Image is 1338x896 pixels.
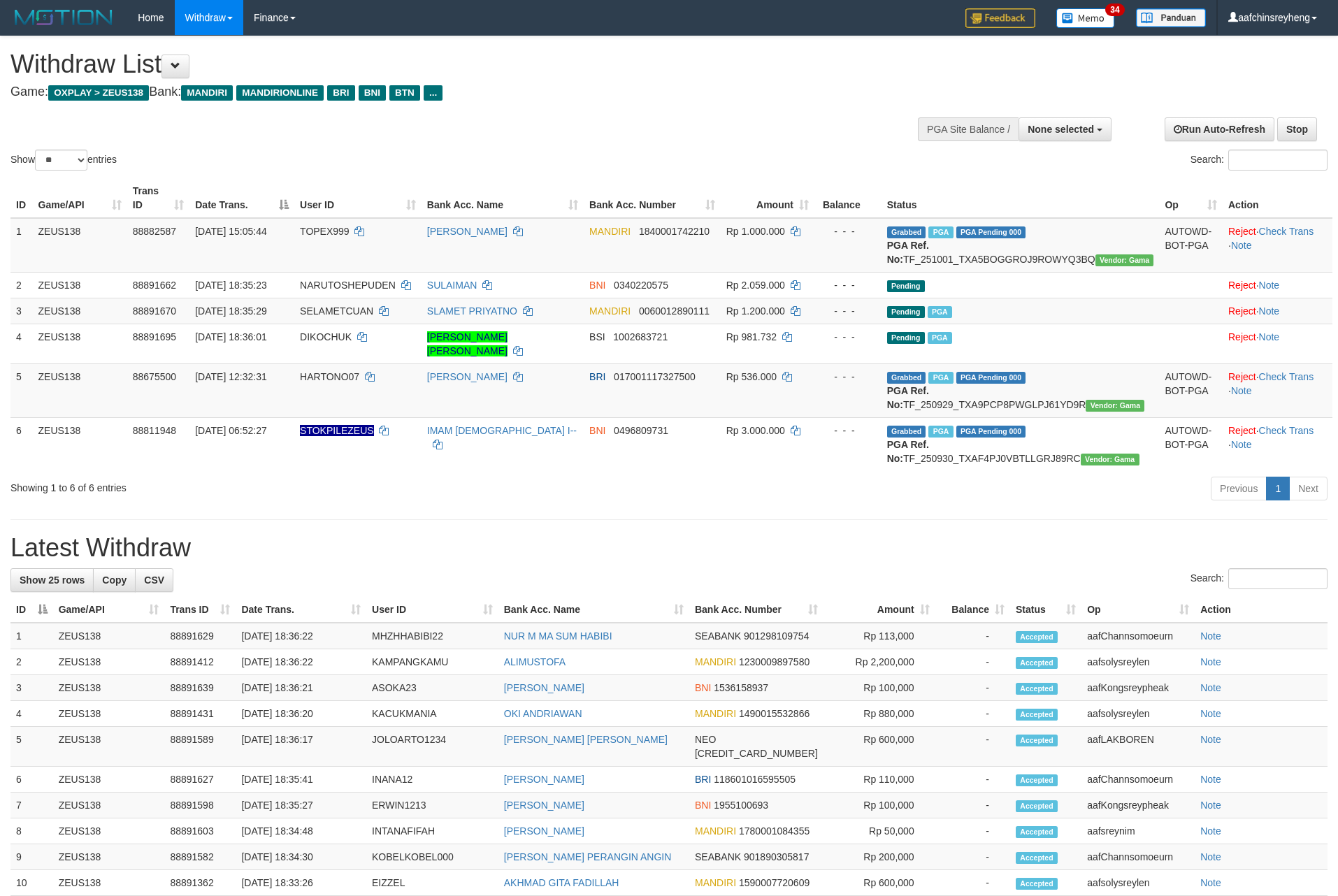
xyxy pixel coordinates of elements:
a: [PERSON_NAME] [504,800,584,811]
span: Copy 1955100693 to clipboard [714,800,768,811]
a: Reject [1228,305,1256,317]
a: Reject [1228,226,1256,237]
span: BNI [589,425,605,436]
td: 88891598 [164,793,236,818]
th: Trans ID: activate to sort column ascending [127,178,189,218]
span: Rp 2.059.000 [726,280,785,291]
span: 88811948 [133,425,176,436]
span: Marked by aafsolysreylen [928,332,952,344]
td: ZEUS138 [53,675,165,701]
td: 1 [10,218,33,273]
td: ZEUS138 [33,417,127,471]
td: [DATE] 18:36:22 [236,623,366,649]
td: [DATE] 18:34:30 [236,844,366,870]
a: Note [1200,800,1221,811]
td: - [935,727,1010,767]
a: Reject [1228,371,1256,382]
td: 4 [10,701,53,727]
span: Copy 1536158937 to clipboard [714,682,768,693]
td: [DATE] 18:35:27 [236,793,366,818]
div: PGA Site Balance / [918,117,1019,141]
td: 88891412 [164,649,236,675]
th: Trans ID: activate to sort column ascending [164,597,236,623]
span: Rp 536.000 [726,371,777,382]
td: 10 [10,870,53,896]
a: NUR M MA SUM HABIBI [504,630,612,642]
a: 1 [1266,477,1290,500]
div: - - - [820,424,876,438]
span: Rp 981.732 [726,331,777,342]
th: Bank Acc. Name: activate to sort column ascending [498,597,689,623]
span: BRI [327,85,354,101]
td: 88891362 [164,870,236,896]
span: [DATE] 18:36:01 [195,331,266,342]
a: [PERSON_NAME] [PERSON_NAME] [427,331,508,356]
span: NEO [695,734,716,745]
a: Reject [1228,280,1256,291]
td: [DATE] 18:34:48 [236,818,366,844]
b: PGA Ref. No: [887,240,929,265]
a: Note [1200,630,1221,642]
span: BNI [695,682,711,693]
a: OKI ANDRIAWAN [504,708,582,719]
a: Note [1200,656,1221,667]
td: - [935,767,1010,793]
span: PGA Pending [956,426,1026,438]
span: MANDIRI [695,656,736,667]
button: None selected [1019,117,1112,141]
span: Copy 017001117327500 to clipboard [614,371,696,382]
span: [DATE] 12:32:31 [195,371,266,382]
a: Copy [93,568,136,592]
td: Rp 50,000 [823,818,935,844]
a: [PERSON_NAME] [504,682,584,693]
td: Rp 600,000 [823,727,935,767]
span: TOPEX999 [300,226,350,237]
span: Accepted [1016,709,1058,721]
td: [DATE] 18:36:21 [236,675,366,701]
div: - - - [820,224,876,238]
span: Copy 5859457116676332 to clipboard [695,748,818,759]
a: Note [1259,331,1280,342]
span: Vendor URL: https://trx31.1velocity.biz [1086,400,1144,412]
td: [DATE] 18:33:26 [236,870,366,896]
td: ZEUS138 [53,870,165,896]
a: Run Auto-Refresh [1165,117,1274,141]
span: OXPLAY > ZEUS138 [48,85,149,101]
span: Pending [887,332,925,344]
td: AUTOWD-BOT-PGA [1159,218,1223,273]
td: 88891431 [164,701,236,727]
a: Note [1231,385,1252,396]
th: Date Trans.: activate to sort column descending [189,178,294,218]
span: Copy 118601016595505 to clipboard [714,774,796,785]
span: 88675500 [133,371,176,382]
b: PGA Ref. No: [887,439,929,464]
span: BNI [695,800,711,811]
td: 1 [10,623,53,649]
h4: Game: Bank: [10,85,878,99]
td: · · [1223,218,1332,273]
span: Accepted [1016,735,1058,746]
a: Note [1200,708,1221,719]
span: Copy 0340220575 to clipboard [614,280,668,291]
td: · · [1223,363,1332,417]
td: Rp 600,000 [823,870,935,896]
td: INANA12 [366,767,498,793]
span: Copy 901890305817 to clipboard [744,851,809,862]
th: Bank Acc. Name: activate to sort column ascending [422,178,584,218]
span: Marked by aafsreyleap [928,426,953,438]
td: ERWIN1213 [366,793,498,818]
span: Accepted [1016,774,1058,786]
th: User ID: activate to sort column ascending [294,178,422,218]
span: [DATE] 18:35:29 [195,305,266,317]
a: [PERSON_NAME] [427,371,508,382]
th: Bank Acc. Number: activate to sort column ascending [584,178,721,218]
td: Rp 113,000 [823,623,935,649]
td: 2 [10,272,33,298]
span: BNI [589,280,605,291]
a: Note [1200,825,1221,837]
td: · [1223,272,1332,298]
td: · · [1223,417,1332,471]
th: Amount: activate to sort column ascending [721,178,814,218]
td: ASOKA23 [366,675,498,701]
span: SELAMETCUAN [300,305,373,317]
